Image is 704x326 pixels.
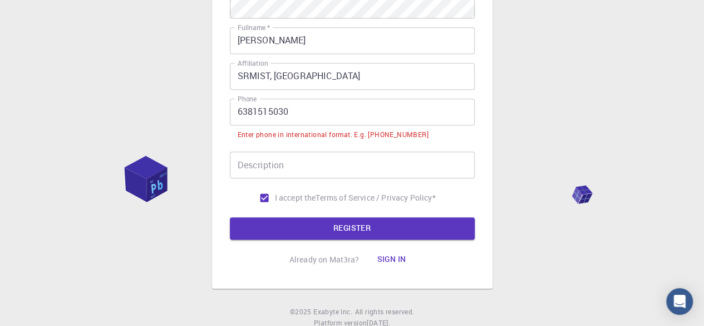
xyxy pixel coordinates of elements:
span: © 2025 [290,306,313,318]
button: Sign in [368,249,415,271]
span: All rights reserved. [355,306,414,318]
label: Phone [238,94,257,104]
p: Terms of Service / Privacy Policy * [316,192,435,203]
span: Exabyte Inc. [313,307,352,316]
div: Open Intercom Messenger [666,288,693,315]
span: I accept the [275,192,316,203]
a: Terms of Service / Privacy Policy* [316,192,435,203]
label: Affiliation [238,59,268,68]
button: REGISTER [230,217,475,240]
p: Already on Mat3ra? [289,254,360,265]
div: Enter phone in international format. E.g. [PHONE_NUMBER] [238,129,429,140]
a: Exabyte Inc. [313,306,352,318]
label: Fullname [238,23,270,32]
